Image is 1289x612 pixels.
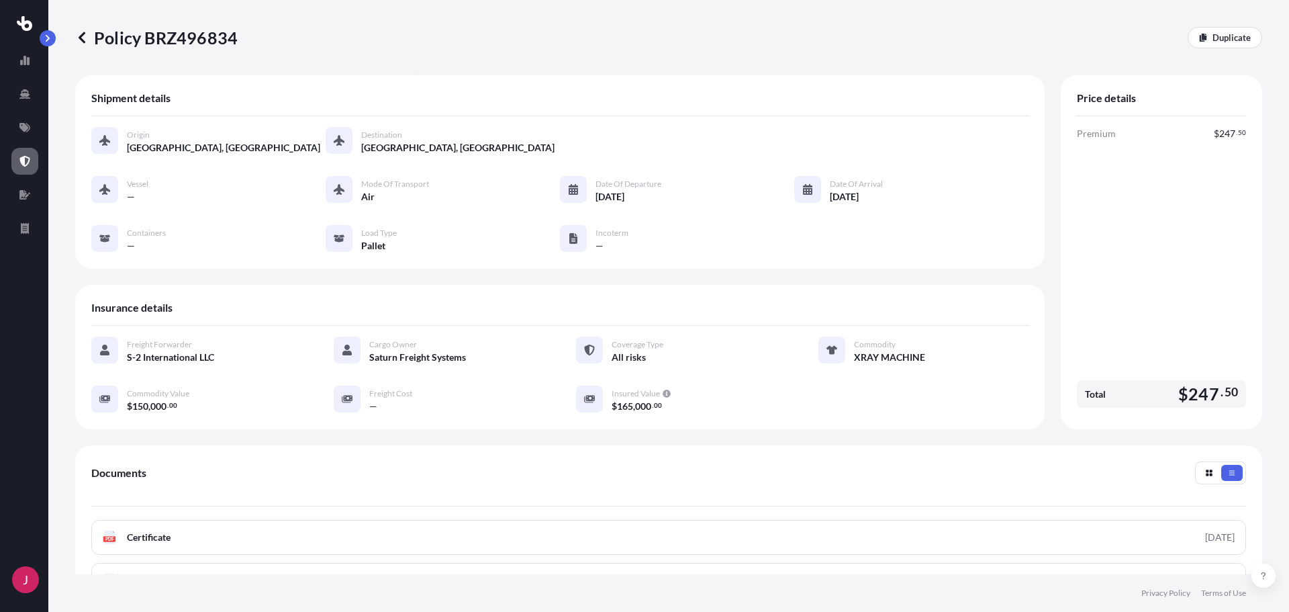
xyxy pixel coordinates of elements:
[612,339,663,350] span: Coverage Type
[361,179,429,189] span: Mode of Transport
[127,190,135,204] span: —
[1085,388,1106,401] span: Total
[369,388,412,399] span: Freight Cost
[127,388,189,399] span: Commodity Value
[91,466,146,480] span: Documents
[612,351,646,364] span: All risks
[127,574,264,587] span: Policy Full Terms and Conditions
[612,402,617,411] span: $
[127,130,150,140] span: Origin
[127,339,192,350] span: Freight Forwarder
[127,179,148,189] span: Vessel
[1221,388,1223,396] span: .
[150,402,166,411] span: 000
[369,400,377,413] span: —
[127,531,171,544] span: Certificate
[830,190,859,204] span: [DATE]
[127,141,320,155] span: [GEOGRAPHIC_DATA], [GEOGRAPHIC_DATA]
[127,228,166,238] span: Containers
[361,130,402,140] span: Destination
[1141,588,1190,599] a: Privacy Policy
[830,179,883,189] span: Date of Arrival
[635,402,651,411] span: 000
[1077,127,1116,140] span: Premium
[595,179,661,189] span: Date of Departure
[854,351,925,364] span: XRAY MACHINE
[91,91,171,105] span: Shipment details
[132,402,148,411] span: 150
[127,402,132,411] span: $
[652,403,653,408] span: .
[105,537,114,541] text: PDF
[1225,388,1238,396] span: 50
[361,239,385,253] span: Pallet
[361,228,397,238] span: Load Type
[595,239,604,253] span: —
[75,27,238,48] p: Policy BRZ496834
[91,520,1246,555] a: PDFCertificate[DATE]
[91,301,173,314] span: Insurance details
[361,141,555,155] span: [GEOGRAPHIC_DATA], [GEOGRAPHIC_DATA]
[169,403,177,408] span: 00
[369,351,466,364] span: Saturn Freight Systems
[617,402,633,411] span: 165
[1236,130,1237,135] span: .
[1178,386,1188,402] span: $
[1219,129,1235,138] span: 247
[369,339,417,350] span: Cargo Owner
[1188,386,1219,402] span: 247
[167,403,169,408] span: .
[1188,27,1262,48] a: Duplicate
[654,403,662,408] span: 00
[854,339,896,350] span: Commodity
[127,351,214,364] span: S-2 International LLC
[1238,130,1246,135] span: 50
[361,190,375,204] span: Air
[127,239,135,253] span: —
[612,388,660,399] span: Insured Value
[1205,531,1235,544] div: [DATE]
[91,563,1246,598] a: PDFPolicy Full Terms and Conditions
[595,228,628,238] span: Incoterm
[1214,129,1219,138] span: $
[148,402,150,411] span: ,
[1201,588,1246,599] a: Terms of Use
[1212,31,1251,44] p: Duplicate
[595,190,624,204] span: [DATE]
[23,573,28,586] span: J
[1077,91,1136,105] span: Price details
[633,402,635,411] span: ,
